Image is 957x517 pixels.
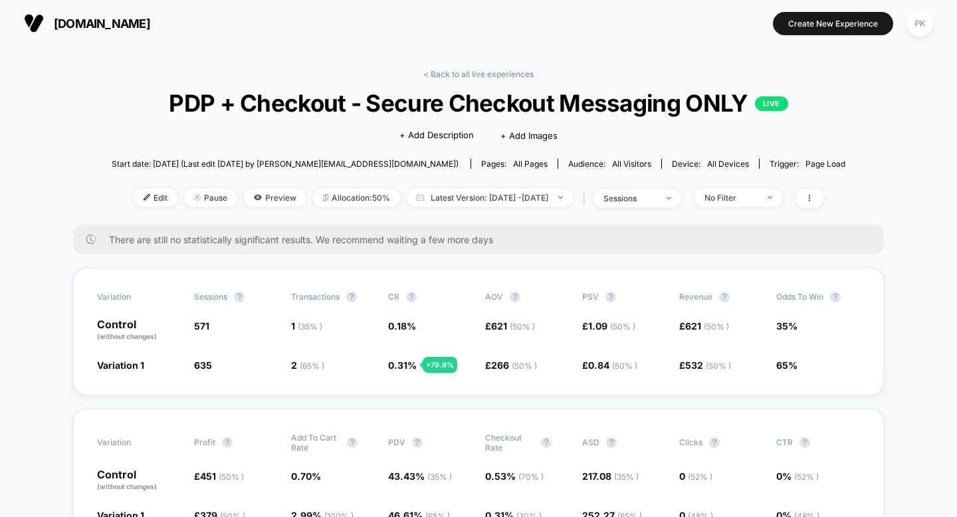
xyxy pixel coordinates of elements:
[24,13,44,33] img: Visually logo
[491,320,535,332] span: 621
[97,292,170,302] span: Variation
[518,472,544,482] span: ( 70 % )
[485,320,535,332] span: £
[541,437,552,448] button: ?
[323,194,328,201] img: rebalance
[679,437,702,447] span: Clicks
[194,470,244,482] span: £
[605,292,616,302] button: ?
[347,437,358,448] button: ?
[794,472,819,482] span: ( 52 % )
[661,159,759,169] span: Device:
[679,470,712,482] span: 0
[388,292,399,302] span: CR
[510,292,520,302] button: ?
[776,360,797,371] span: 65%
[491,360,537,371] span: 266
[97,332,157,340] span: (without changes)
[679,320,729,332] span: £
[97,469,181,492] p: Control
[291,433,340,453] span: Add To Cart Rate
[513,159,548,169] span: all pages
[679,360,731,371] span: £
[709,437,720,448] button: ?
[907,11,933,37] div: PK
[97,360,144,371] span: Variation 1
[194,320,209,332] span: 571
[346,292,357,302] button: ?
[603,193,657,203] div: sessions
[568,159,651,169] div: Audience:
[423,357,457,373] div: + 79.8 %
[144,194,150,201] img: edit
[582,360,637,371] span: £
[719,292,730,302] button: ?
[830,292,841,302] button: ?
[706,361,731,371] span: ( 50 % )
[704,322,729,332] span: ( 50 % )
[184,189,237,207] span: Pause
[291,320,322,332] span: 1
[773,12,893,35] button: Create New Experience
[614,472,639,482] span: ( 35 % )
[582,320,635,332] span: £
[776,470,819,482] span: 0 %
[97,319,181,342] p: Control
[148,89,808,117] span: PDP + Checkout - Secure Checkout Messaging ONLY
[291,292,340,302] span: Transactions
[300,361,324,371] span: ( 65 % )
[580,189,593,208] span: |
[799,437,810,448] button: ?
[109,234,857,245] span: There are still no statistically significant results. We recommend waiting a few more days
[903,10,937,37] button: PK
[768,196,772,199] img: end
[510,322,535,332] span: ( 50 % )
[485,292,503,302] span: AOV
[54,17,150,31] span: [DOMAIN_NAME]
[582,470,639,482] span: 217.08
[194,194,201,201] img: end
[685,320,729,332] span: 621
[776,437,793,447] span: CTR
[485,360,537,371] span: £
[612,159,651,169] span: All Visitors
[679,292,712,302] span: Revenue
[776,292,849,302] span: Odds to Win
[194,437,215,447] span: Profit
[97,433,170,453] span: Variation
[423,69,534,79] a: < Back to all live experiences
[685,360,731,371] span: 532
[485,433,534,453] span: Checkout Rate
[704,193,758,203] div: No Filter
[291,360,324,371] span: 2
[612,361,637,371] span: ( 50 % )
[194,292,227,302] span: Sessions
[97,482,157,490] span: (without changes)
[219,472,244,482] span: ( 50 % )
[558,196,563,199] img: end
[417,194,424,201] img: calendar
[770,159,845,169] div: Trigger:
[606,437,617,448] button: ?
[582,292,599,302] span: PSV
[112,159,459,169] span: Start date: [DATE] (Last edit [DATE] by [PERSON_NAME][EMAIL_ADDRESS][DOMAIN_NAME])
[244,189,306,207] span: Preview
[313,189,400,207] span: Allocation: 50%
[512,361,537,371] span: ( 50 % )
[667,197,671,199] img: end
[388,437,405,447] span: PDV
[610,322,635,332] span: ( 50 % )
[588,320,635,332] span: 1.09
[776,320,797,332] span: 35%
[399,129,474,142] span: + Add Description
[291,470,321,482] span: 0.70 %
[388,470,452,482] span: 43.43 %
[500,130,558,141] span: + Add Images
[427,472,452,482] span: ( 35 % )
[298,322,322,332] span: ( 35 % )
[234,292,245,302] button: ?
[688,472,712,482] span: ( 52 % )
[805,159,845,169] span: Page Load
[388,360,417,371] span: 0.31 %
[222,437,233,448] button: ?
